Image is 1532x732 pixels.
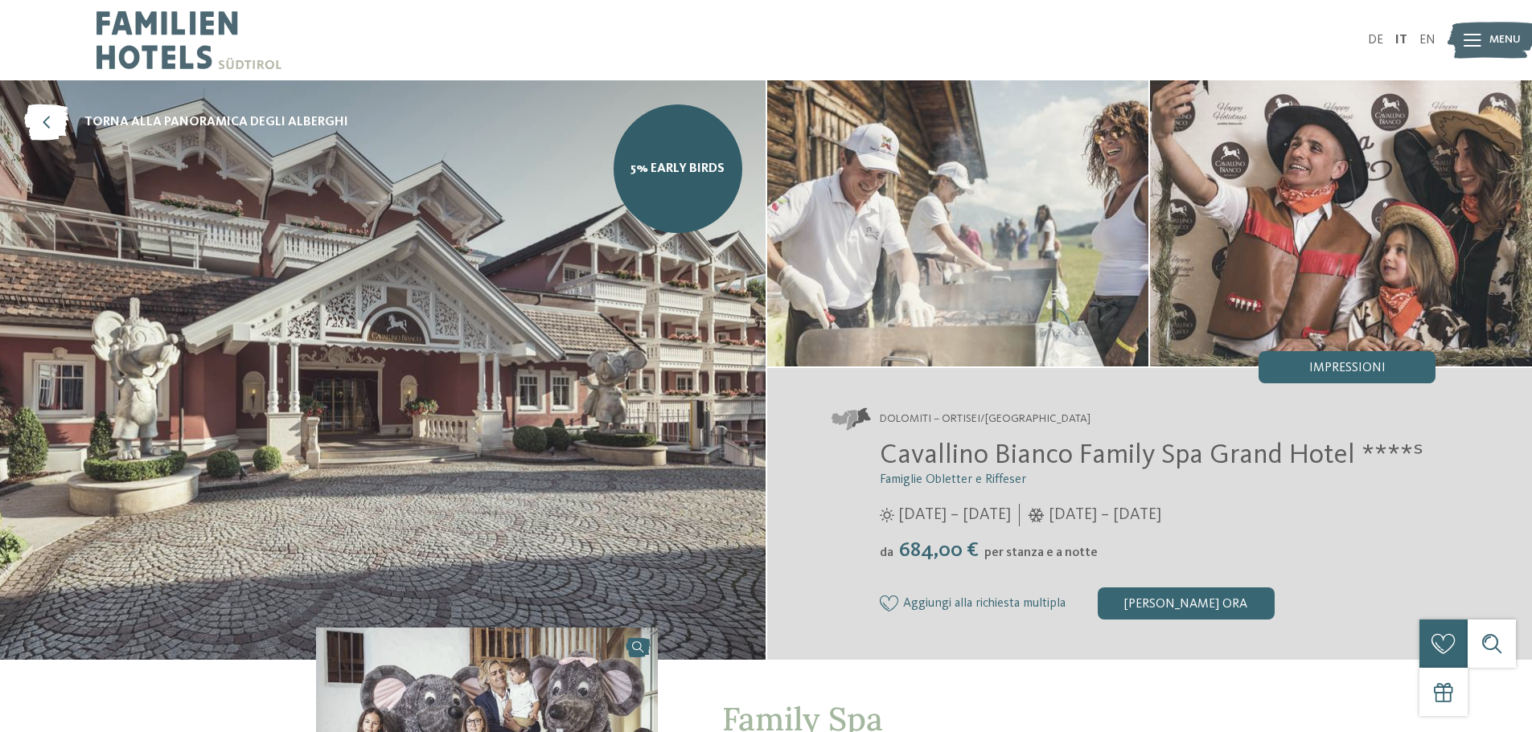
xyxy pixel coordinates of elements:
[1028,508,1045,522] i: Orari d'apertura inverno
[903,597,1066,611] span: Aggiungi alla richiesta multipla
[84,113,348,131] span: torna alla panoramica degli alberghi
[614,104,742,233] a: 5% Early Birds
[898,504,1011,526] span: [DATE] – [DATE]
[1368,34,1383,47] a: DE
[1309,362,1386,374] span: Impressioni
[1049,504,1161,526] span: [DATE] – [DATE]
[1150,80,1532,366] img: Nel family hotel a Ortisei i vostri desideri diventeranno realtà
[1395,34,1407,47] a: IT
[1489,32,1521,48] span: Menu
[24,104,348,141] a: torna alla panoramica degli alberghi
[880,508,894,522] i: Orari d'apertura estate
[880,546,893,559] span: da
[895,540,983,561] span: 684,00 €
[880,411,1090,427] span: Dolomiti – Ortisei/[GEOGRAPHIC_DATA]
[1419,34,1435,47] a: EN
[984,546,1098,559] span: per stanza e a notte
[1098,587,1275,620] div: [PERSON_NAME] ora
[630,160,725,178] span: 5% Early Birds
[880,441,1423,469] span: Cavallino Bianco Family Spa Grand Hotel ****ˢ
[880,473,1026,486] span: Famiglie Obletter e Riffeser
[767,80,1149,366] img: Nel family hotel a Ortisei i vostri desideri diventeranno realtà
